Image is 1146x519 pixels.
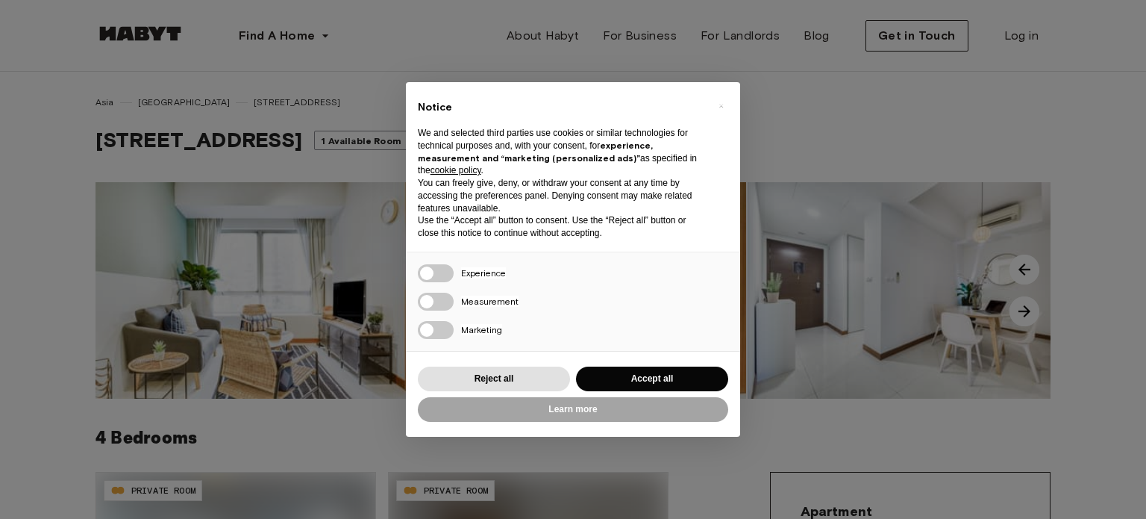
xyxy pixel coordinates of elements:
[430,165,481,175] a: cookie policy
[461,267,506,279] span: Experience
[576,367,728,391] button: Accept all
[418,100,704,115] h2: Notice
[418,367,570,391] button: Reject all
[718,97,724,115] span: ×
[709,94,733,118] button: Close this notice
[418,397,728,422] button: Learn more
[461,324,502,335] span: Marketing
[418,177,704,214] p: You can freely give, deny, or withdraw your consent at any time by accessing the preferences pane...
[418,127,704,177] p: We and selected third parties use cookies or similar technologies for technical purposes and, wit...
[461,296,519,307] span: Measurement
[418,214,704,240] p: Use the “Accept all” button to consent. Use the “Reject all” button or close this notice to conti...
[418,140,653,164] strong: experience, measurement and “marketing (personalized ads)”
